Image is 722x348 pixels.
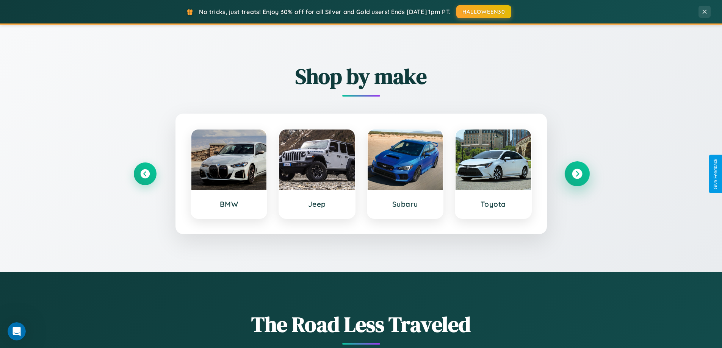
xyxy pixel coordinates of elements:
button: HALLOWEEN30 [456,5,511,18]
h3: Subaru [375,200,435,209]
h3: Toyota [463,200,523,209]
h3: BMW [199,200,259,209]
div: Give Feedback [713,159,718,189]
h3: Jeep [287,200,347,209]
h2: Shop by make [134,62,589,91]
h1: The Road Less Traveled [134,310,589,339]
iframe: Intercom live chat [8,322,26,340]
span: No tricks, just treats! Enjoy 30% off for all Silver and Gold users! Ends [DATE] 1pm PT. [199,8,451,16]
